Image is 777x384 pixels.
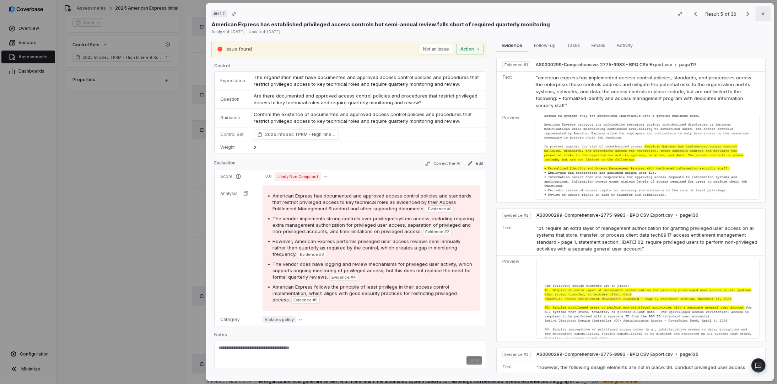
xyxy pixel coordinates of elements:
button: Not an issue [419,44,453,54]
span: Evidence # 5 [293,297,318,303]
span: Analyzed: [DATE] [211,29,244,34]
span: 2025 InfoSec TPRM - High Inherent Risk (TruSight Supported) Access Control [265,131,335,138]
p: Control [214,63,486,72]
span: Are there documented and approved access control policies and procedures that restrict privileged... [254,93,479,106]
p: Score [220,174,254,179]
span: Evidence # 2 [504,212,529,218]
td: Preview [497,112,533,202]
span: However, American Express performs privileged user access reviews semi-annually rather than quart... [273,238,460,257]
span: # H.1.7 [214,11,225,17]
span: The organization must have documented and approved access control policies and procedures that re... [254,74,480,87]
span: AS0000299-Comprehensive-2775-9983 - BPQ CSV Export.csv [536,212,673,218]
button: 3.0Likely Non Compliant [263,172,330,181]
span: Evidence [500,41,525,50]
button: Previous result [689,10,703,18]
span: American Express follows the principle of least privilege in their access control implementation,... [273,284,457,303]
p: American Express has established privileged access controls but semi-annual review falls short of... [211,21,550,28]
span: Likely Non Compliant [275,172,321,181]
p: Result 5 of 30 [706,10,738,18]
p: Confirm the existence of documented and approved access control policies and procedures that rest... [254,111,480,125]
button: AS0000299-Comprehensive-2775-9983 - BPQ CSV Export.csvpage136 [536,212,698,219]
span: Updated: [DATE] [249,29,280,34]
span: page 136 [680,212,698,218]
span: Evidence # 3 [504,352,529,357]
p: Weight [220,144,245,150]
button: Edit [465,159,486,168]
p: Issue found [226,46,252,53]
span: The vendor does have logging and review mechanisms for privileged user activity, which supports o... [273,261,472,280]
span: Evidence # 3 [300,252,324,257]
button: Correct the AI [422,159,463,168]
p: Analysis [220,191,238,196]
span: AS0000299-Comprehensive-2775-9983 - BPQ CSV Export.csv [536,62,672,68]
td: Text [497,71,533,112]
p: Guidance [220,115,245,121]
span: Violates policy [263,316,296,323]
span: American Express has documented and approved access control policies and standards that restrict ... [273,193,471,211]
button: Next result [741,10,755,18]
span: The vendor implements strong controls over privileged system access, including requiring extra ma... [273,216,474,234]
span: “01. require an extra layer of management authorization for granting privileged user access on al... [536,225,757,252]
span: Evidence # 1 [428,206,452,212]
td: Text [497,222,534,256]
span: page 117 [679,62,697,68]
span: Emails [589,41,608,50]
p: Category [220,317,254,322]
span: page 135 [680,352,698,357]
p: Question [220,96,245,102]
p: Expectation [220,78,245,84]
span: “american express has implemented access control policies, standards, and procedures across the e... [536,75,751,108]
span: 2 [254,144,257,150]
p: Notes [214,332,486,341]
td: Preview [497,256,534,341]
span: Evidence # 4 [331,274,356,280]
span: Tasks [564,41,583,50]
button: Action [456,44,484,54]
span: AS0000299-Comprehensive-2775-9983 - BPQ CSV Export.csv [536,352,673,357]
span: Activity [614,41,636,50]
span: Follow-up [531,41,559,50]
span: Evidence # 1 [504,62,528,68]
button: Copy link [228,7,241,20]
button: AS0000299-Comprehensive-2775-9983 - BPQ CSV Export.csvpage117 [536,62,697,68]
p: Control Set [220,132,245,137]
p: Evaluation [214,160,236,169]
span: Evidence # 2 [425,229,449,235]
button: AS0000299-Comprehensive-2775-9983 - BPQ CSV Export.csvpage135 [536,352,698,358]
